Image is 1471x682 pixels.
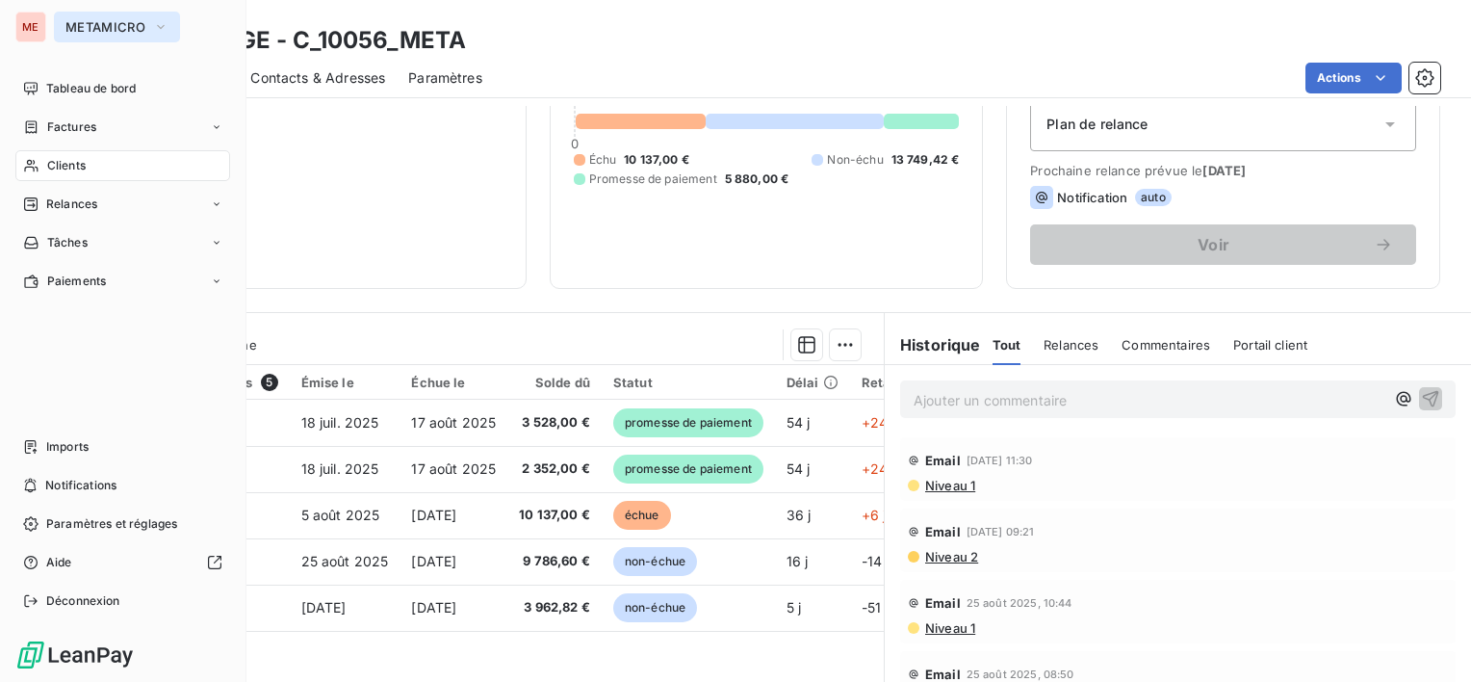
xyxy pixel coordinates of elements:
span: 36 j [787,507,812,523]
span: 54 j [787,414,811,431]
span: 25 août 2025, 08:50 [967,669,1074,680]
span: Email [925,524,961,539]
span: Déconnexion [46,592,120,610]
span: 3 962,82 € [519,598,590,617]
span: Tableau de bord [46,80,136,97]
span: -51 j [862,599,889,616]
span: Commentaires [1122,337,1210,353]
span: Email [925,453,961,468]
span: 16 j [787,553,809,569]
span: 18 juil. 2025 [301,460,379,477]
span: 17 août 2025 [411,460,496,477]
span: non-échue [613,547,697,576]
span: Email [925,595,961,611]
div: Délai [787,375,839,390]
span: non-échue [613,593,697,622]
span: Relances [46,196,97,213]
span: Paramètres [408,68,482,88]
div: Solde dû [519,375,590,390]
span: Niveau 1 [923,478,975,493]
span: Prochaine relance prévue le [1030,163,1416,178]
span: [DATE] 11:30 [967,455,1033,466]
div: ME [15,12,46,42]
span: 10 137,00 € [519,506,590,525]
span: Notifications [45,477,116,494]
span: 5 [261,374,278,391]
span: [DATE] [411,599,456,616]
span: Clients [47,157,86,174]
span: 10 137,00 € [624,151,689,169]
span: Promesse de paiement [589,170,717,188]
span: 9 786,60 € [519,552,590,571]
span: 2 352,00 € [519,459,590,479]
span: Relances [1044,337,1098,353]
span: promesse de paiement [613,408,763,437]
span: 5 août 2025 [301,507,380,523]
span: 18 juil. 2025 [301,414,379,431]
span: Échu [589,151,617,169]
span: 17 août 2025 [411,414,496,431]
span: promesse de paiement [613,455,763,484]
span: échue [613,501,671,530]
span: Contacts & Adresses [250,68,385,88]
span: 3 528,00 € [519,413,590,433]
span: 5 j [787,599,801,616]
span: Paramètres et réglages [46,515,177,533]
span: 13 749,42 € [891,151,960,169]
span: -14 j [862,553,890,569]
div: Échue le [411,375,496,390]
span: [DATE] [411,507,456,523]
span: 25 août 2025 [301,553,389,569]
span: Plan de relance [1046,115,1148,134]
span: Imports [46,438,89,456]
span: 5 880,00 € [725,170,789,188]
span: Notification [1057,190,1127,205]
span: Paiements [47,273,106,290]
span: 0 [571,136,579,151]
img: Logo LeanPay [15,640,135,670]
span: Voir [1053,237,1374,252]
span: METAMICRO [65,19,145,35]
span: 54 j [787,460,811,477]
div: Émise le [301,375,389,390]
span: [DATE] [411,553,456,569]
iframe: Intercom live chat [1406,616,1452,663]
span: [DATE] [301,599,347,616]
span: 25 août 2025, 10:44 [967,597,1072,609]
button: Voir [1030,224,1416,265]
a: Aide [15,547,230,578]
h6: Historique [885,333,981,356]
span: Tâches [47,234,88,251]
span: Aide [46,554,72,571]
div: Retard [862,375,923,390]
span: Niveau 2 [923,549,978,564]
span: +24 j [862,460,895,477]
span: Portail client [1233,337,1307,353]
span: [DATE] [1202,163,1246,178]
span: Non-échu [827,151,883,169]
span: auto [1135,189,1172,206]
span: Tout [993,337,1021,353]
span: +24 j [862,414,895,431]
span: Niveau 1 [923,620,975,636]
h3: ORANGE - C_10056_META [169,23,466,58]
span: +6 j [862,507,887,523]
span: Factures [47,118,96,136]
span: [DATE] 09:21 [967,526,1035,538]
div: Statut [613,375,763,390]
span: Email [925,667,961,682]
button: Actions [1305,63,1402,93]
